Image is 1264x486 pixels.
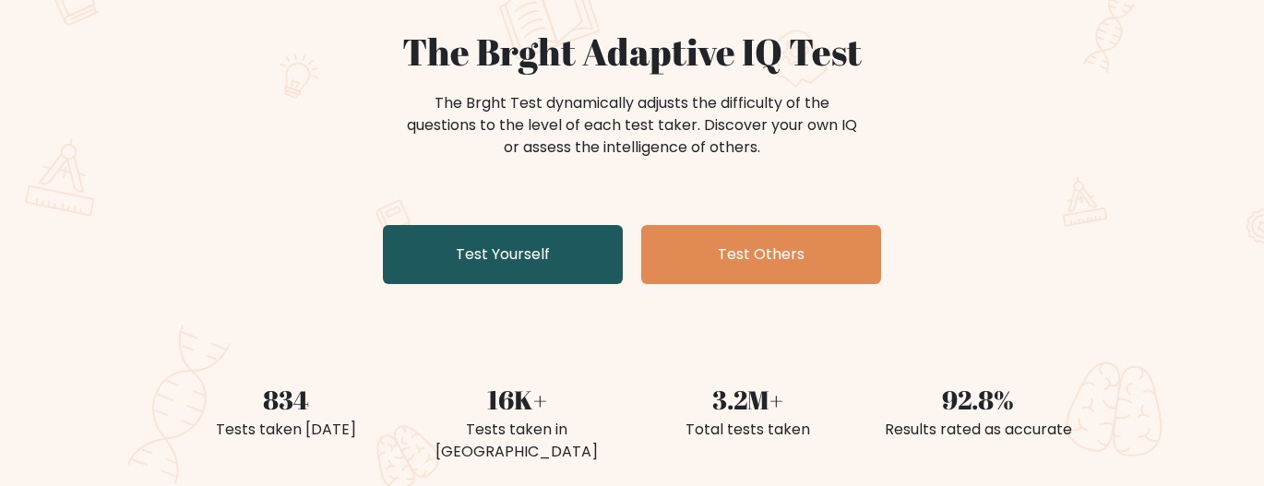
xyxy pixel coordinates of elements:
div: 16K+ [412,380,621,419]
div: Results rated as accurate [874,419,1082,441]
div: 3.2M+ [643,380,852,419]
div: The Brght Test dynamically adjusts the difficulty of the questions to the level of each test take... [401,92,863,159]
h1: The Brght Adaptive IQ Test [182,30,1082,74]
div: 92.8% [874,380,1082,419]
div: 834 [182,380,390,419]
a: Test Others [641,225,881,284]
div: Total tests taken [643,419,852,441]
a: Test Yourself [383,225,623,284]
div: Tests taken [DATE] [182,419,390,441]
div: Tests taken in [GEOGRAPHIC_DATA] [412,419,621,463]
